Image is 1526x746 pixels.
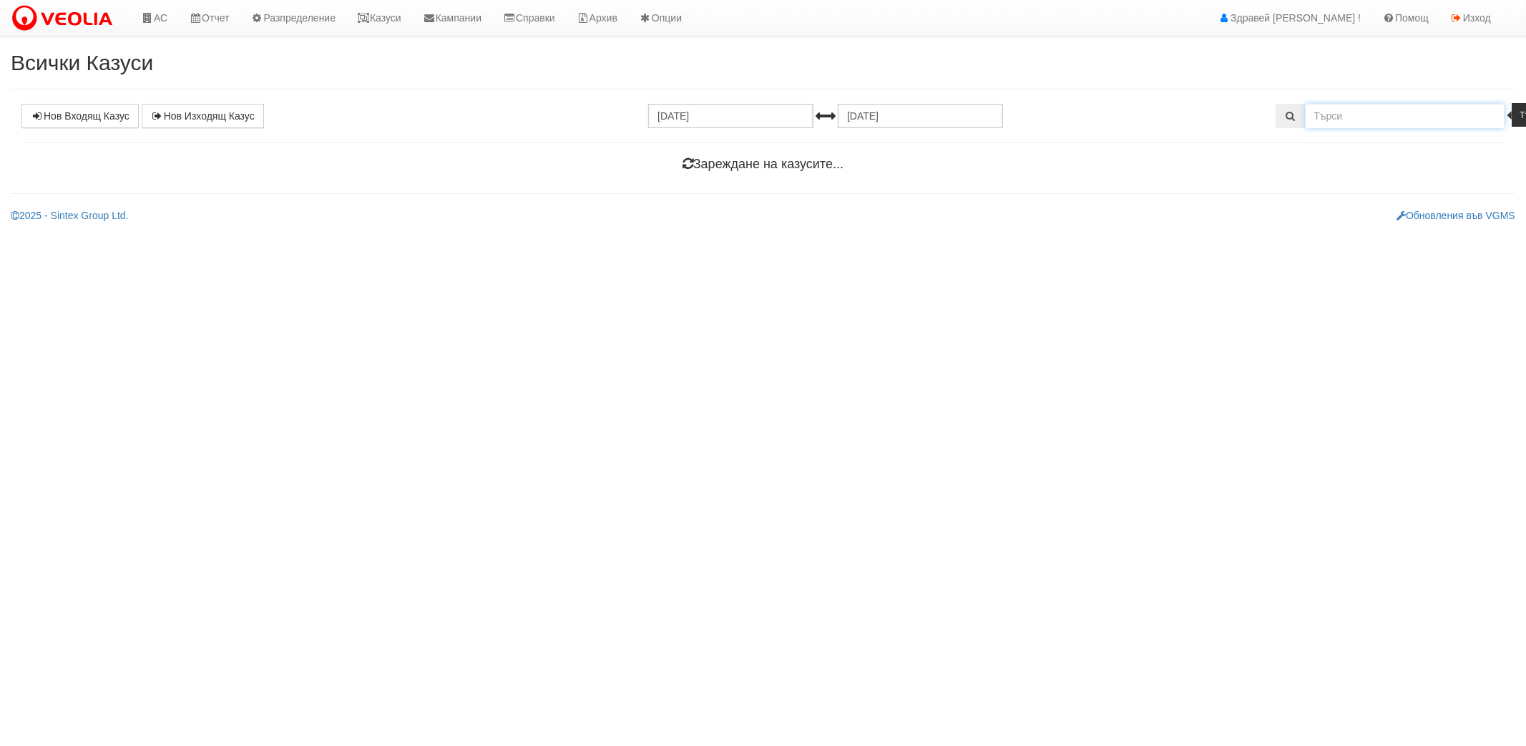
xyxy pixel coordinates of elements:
a: 2025 - Sintex Group Ltd. [11,210,129,221]
h2: Всички Казуси [11,51,1515,74]
a: Нов Входящ Казус [21,104,139,128]
a: Обновления във VGMS [1397,210,1515,221]
img: VeoliaLogo.png [11,4,119,34]
input: Търсене по Идентификатор, Бл/Вх/Ап, Тип, Описание, Моб. Номер, Имейл, Файл, Коментар, [1306,104,1505,128]
a: Нов Изходящ Казус [142,104,264,128]
h4: Зареждане на казусите... [21,158,1505,172]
